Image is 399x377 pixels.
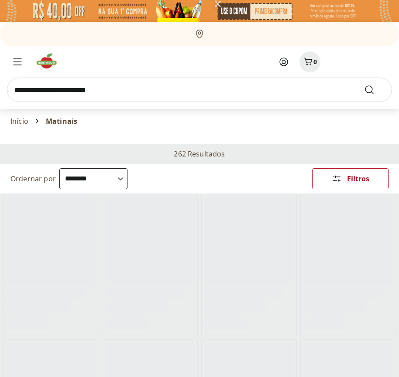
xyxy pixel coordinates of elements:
[331,173,342,184] svg: Abrir Filtros
[10,174,56,183] label: Ordernar por
[347,175,369,182] span: Filtros
[299,51,320,72] button: Carrinho
[35,52,64,70] img: Hortifruti
[7,78,392,102] input: search
[364,85,385,95] button: Submit Search
[312,168,389,189] button: Filtros
[10,117,28,125] a: Início
[46,117,77,125] span: Matinais
[313,58,317,66] span: 0
[7,51,28,72] button: Menu
[174,149,225,159] h2: 262 Resultados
